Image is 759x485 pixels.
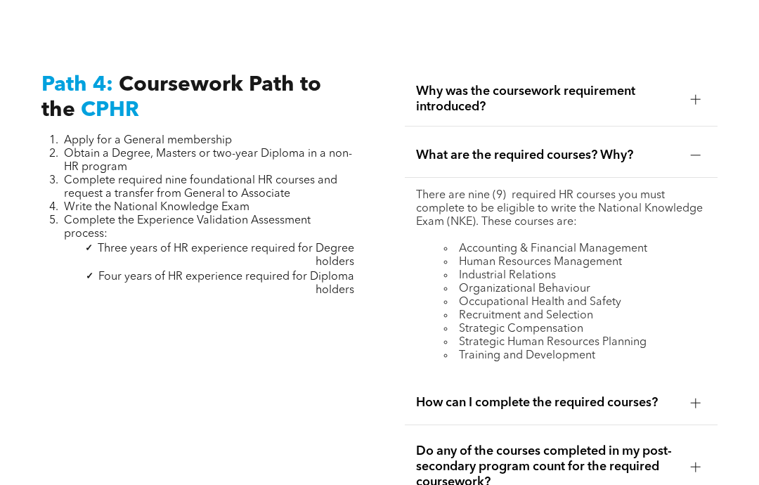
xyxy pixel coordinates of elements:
li: Recruitment and Selection [444,309,706,323]
li: Human Resources Management [444,256,706,269]
li: Industrial Relations [444,269,706,283]
span: Coursework Path to the [41,75,321,121]
li: Training and Development [444,349,706,363]
span: Why was the coursework requirement introduced? [416,84,680,115]
span: Write the National Knowledge Exam [64,202,249,213]
p: There are nine (9) required HR courses you must complete to be eligible to write the National Kno... [416,189,706,229]
span: Apply for a General membership [64,135,232,146]
li: Accounting & Financial Management [444,242,706,256]
span: Obtain a Degree, Masters or two-year Diploma in a non-HR program [64,148,352,173]
span: Complete the Experience Validation Assessment process: [64,215,311,240]
li: Organizational Behaviour [444,283,706,296]
li: Strategic Human Resources Planning [444,336,706,349]
span: What are the required courses? Why? [416,148,680,163]
span: Three years of HR experience required for Degree holders [98,243,354,268]
li: Strategic Compensation [444,323,706,336]
span: CPHR [81,100,139,121]
span: How can I complete the required courses? [416,395,680,410]
span: Path 4: [41,75,113,96]
li: Occupational Health and Safety [444,296,706,309]
span: Four years of HR experience required for Diploma holders [98,271,354,296]
span: Complete required nine foundational HR courses and request a transfer from General to Associate [64,175,337,200]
